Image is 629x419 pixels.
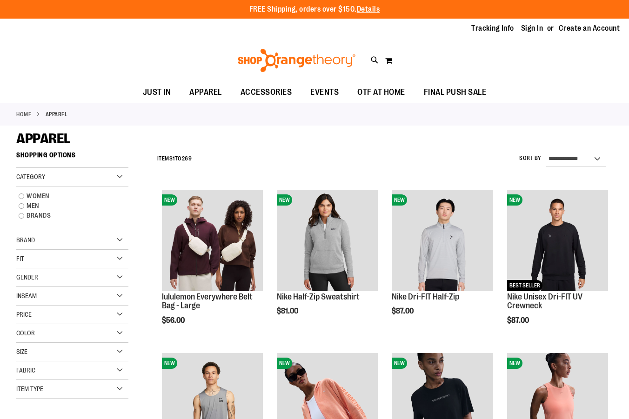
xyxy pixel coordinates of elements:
a: Details [357,5,380,13]
span: Item Type [16,385,43,392]
span: $56.00 [162,316,186,325]
span: Inseam [16,292,37,299]
span: Price [16,311,32,318]
a: Create an Account [559,23,620,33]
a: lululemon Everywhere Belt Bag - Large [162,292,253,311]
span: APPAREL [16,131,71,146]
span: Brand [16,236,35,244]
h2: Items to [157,152,192,166]
a: Tracking Info [471,23,514,33]
a: JUST IN [134,82,181,103]
img: Nike Half-Zip Sweatshirt [277,190,378,291]
a: Nike Unisex Dri-FIT UV Crewneck [507,292,582,311]
span: NEW [392,194,407,206]
span: Fit [16,255,24,262]
a: Nike Unisex Dri-FIT UV CrewneckNEWBEST SELLER [507,190,608,292]
img: Shop Orangetheory [236,49,357,72]
span: FINAL PUSH SALE [424,82,487,103]
span: 1 [173,155,175,162]
div: product [387,185,497,339]
span: $87.00 [392,307,415,315]
a: APPAREL [180,82,231,103]
span: Category [16,173,45,180]
span: NEW [162,358,177,369]
a: Sign In [521,23,543,33]
a: Nike Dri-FIT Half-Zip [392,292,459,301]
a: FINAL PUSH SALE [415,82,496,103]
a: ACCESSORIES [231,82,301,103]
a: lululemon Everywhere Belt Bag - LargeNEW [162,190,263,292]
span: NEW [277,194,292,206]
span: Color [16,329,35,337]
span: 269 [182,155,192,162]
a: Nike Half-Zip Sweatshirt [277,292,360,301]
span: OTF AT HOME [357,82,405,103]
span: NEW [162,194,177,206]
div: product [502,185,613,348]
span: $87.00 [507,316,530,325]
span: NEW [277,358,292,369]
strong: APPAREL [46,110,68,119]
span: EVENTS [310,82,339,103]
div: product [157,185,268,348]
span: ACCESSORIES [241,82,292,103]
a: BRANDS [14,211,122,220]
span: $81.00 [277,307,300,315]
img: lululemon Everywhere Belt Bag - Large [162,190,263,291]
img: Nike Unisex Dri-FIT UV Crewneck [507,190,608,291]
span: BEST SELLER [507,280,542,291]
a: Nike Dri-FIT Half-ZipNEW [392,190,493,292]
span: Fabric [16,366,35,374]
span: Size [16,348,27,355]
a: EVENTS [301,82,348,103]
span: NEW [507,358,522,369]
span: JUST IN [143,82,171,103]
a: Home [16,110,31,119]
span: APPAREL [189,82,222,103]
a: Nike Half-Zip SweatshirtNEW [277,190,378,292]
span: NEW [507,194,522,206]
a: WOMEN [14,191,122,201]
label: Sort By [519,154,542,162]
div: product [272,185,382,339]
strong: Shopping Options [16,147,128,168]
a: OTF AT HOME [348,82,415,103]
a: MEN [14,201,122,211]
span: Gender [16,273,38,281]
p: FREE Shipping, orders over $150. [249,4,380,15]
span: NEW [392,358,407,369]
img: Nike Dri-FIT Half-Zip [392,190,493,291]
